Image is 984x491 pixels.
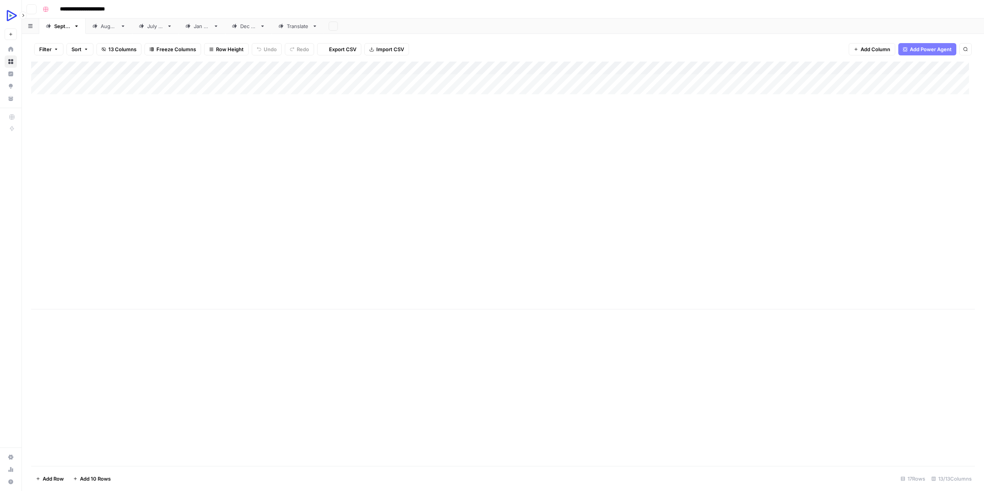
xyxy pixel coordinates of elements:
div: [DATE] [194,22,210,30]
a: Opportunities [5,80,17,92]
button: 13 Columns [96,43,141,55]
button: Help + Support [5,476,17,488]
a: Translate [272,18,324,34]
button: Add 10 Rows [68,473,115,485]
span: Add 10 Rows [80,475,111,483]
img: OpenReplay Logo [5,9,18,23]
span: Add Power Agent [910,45,952,53]
a: [DATE] [225,18,272,34]
a: Browse [5,55,17,68]
button: Import CSV [364,43,409,55]
a: [DATE] [39,18,86,34]
span: Sort [71,45,81,53]
button: Undo [252,43,282,55]
button: Sort [66,43,93,55]
span: Add Column [861,45,890,53]
span: Import CSV [376,45,404,53]
span: Filter [39,45,52,53]
span: Freeze Columns [156,45,196,53]
a: [DATE] [132,18,179,34]
button: Row Height [204,43,249,55]
a: Home [5,43,17,55]
span: Undo [264,45,277,53]
a: Usage [5,463,17,476]
a: Settings [5,451,17,463]
button: Add Row [31,473,68,485]
div: [DATE] [54,22,71,30]
button: Add Column [849,43,895,55]
div: [DATE] [147,22,164,30]
button: Redo [285,43,314,55]
a: [DATE] [86,18,132,34]
div: 17 Rows [898,473,928,485]
span: 13 Columns [108,45,136,53]
button: Filter [34,43,63,55]
div: 13/13 Columns [928,473,975,485]
span: Redo [297,45,309,53]
button: Freeze Columns [145,43,201,55]
a: Insights [5,68,17,80]
span: Export CSV [329,45,356,53]
button: Workspace: OpenReplay [5,6,17,25]
button: Add Power Agent [898,43,956,55]
button: Export CSV [317,43,361,55]
div: [DATE] [101,22,117,30]
span: Row Height [216,45,244,53]
div: [DATE] [240,22,257,30]
a: [DATE] [179,18,225,34]
a: Your Data [5,92,17,105]
span: Add Row [43,475,64,483]
div: Translate [287,22,309,30]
